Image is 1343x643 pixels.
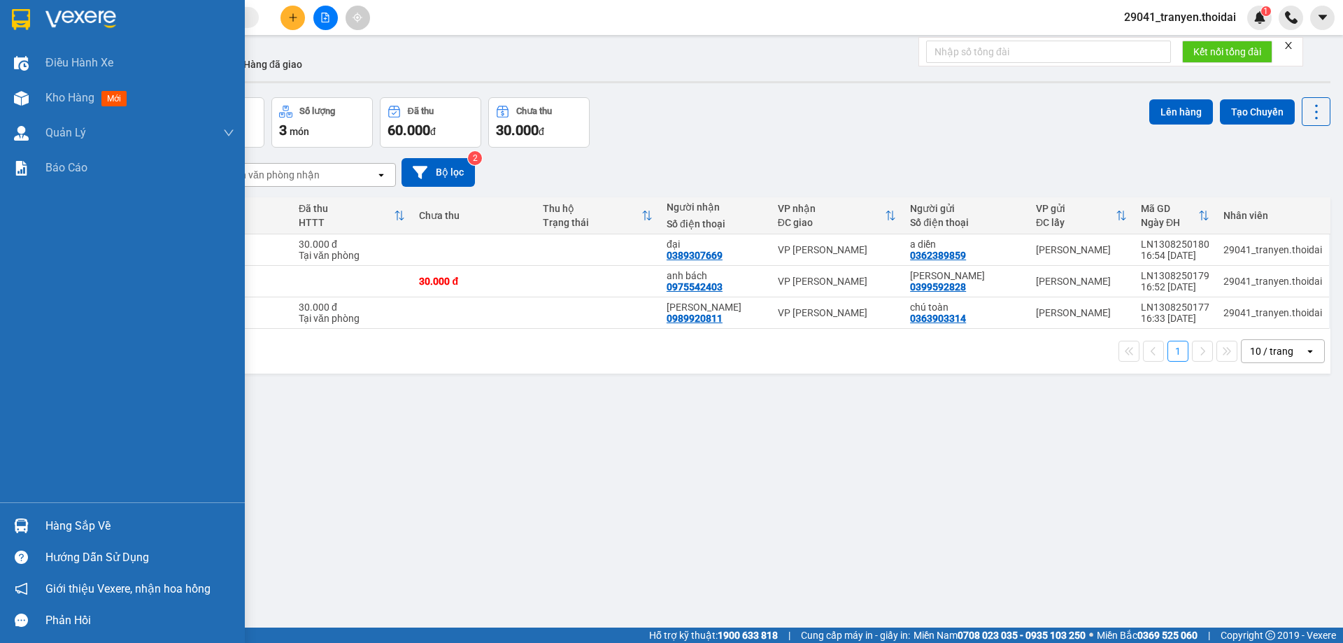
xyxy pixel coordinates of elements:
div: Trạng thái [543,217,641,228]
button: Lên hàng [1149,99,1213,125]
span: 30.000 [496,122,539,139]
div: LN1308250180 [1141,239,1209,250]
div: hoàng hải [667,302,764,313]
div: 29041_tranyen.thoidai [1223,307,1322,318]
img: icon-new-feature [1253,11,1266,24]
button: aim [346,6,370,30]
button: Bộ lọc [402,158,475,187]
div: 29041_tranyen.thoidai [1223,244,1322,255]
span: file-add [320,13,330,22]
button: caret-down [1310,6,1335,30]
img: warehouse-icon [14,91,29,106]
div: Số lượng [299,106,335,116]
div: Người nhận [667,202,764,213]
th: Toggle SortBy [771,197,904,234]
div: 16:33 [DATE] [1141,313,1209,324]
div: Đã thu [299,203,394,214]
span: question-circle [15,551,28,564]
div: 29041_tranyen.thoidai [1223,276,1322,287]
strong: 0369 525 060 [1137,630,1198,641]
span: Kết nối tổng đài [1193,44,1261,59]
div: 16:52 [DATE] [1141,281,1209,292]
span: đ [430,126,436,137]
div: 30.000 đ [299,302,405,313]
div: Mã GD [1141,203,1198,214]
span: ⚪️ [1089,633,1093,638]
div: Chưa thu [419,210,529,221]
span: message [15,614,28,627]
div: Chưa thu [516,106,552,116]
span: Kho hàng [45,91,94,104]
span: Miền Bắc [1097,628,1198,643]
span: | [788,628,790,643]
span: 1 [1263,6,1268,16]
div: 16:54 [DATE] [1141,250,1209,261]
div: Nhân viên [1223,210,1322,221]
div: VP [PERSON_NAME] [778,276,897,287]
div: 10 / trang [1250,344,1293,358]
span: mới [101,91,127,106]
span: notification [15,582,28,595]
sup: 2 [468,151,482,165]
strong: 0708 023 035 - 0935 103 250 [958,630,1086,641]
span: món [290,126,309,137]
button: Tạo Chuyến [1220,99,1295,125]
div: Số điện thoại [910,217,1022,228]
div: Chọn văn phòng nhận [223,168,320,182]
div: [PERSON_NAME] [1036,276,1127,287]
span: 3 [279,122,287,139]
div: LN1308250179 [1141,270,1209,281]
th: Toggle SortBy [536,197,660,234]
div: Người gửi [910,203,1022,214]
button: Kết nối tổng đài [1182,41,1272,63]
div: 0989920811 [667,313,723,324]
button: Đã thu60.000đ [380,97,481,148]
sup: 1 [1261,6,1271,16]
th: Toggle SortBy [292,197,412,234]
th: Toggle SortBy [1134,197,1216,234]
svg: open [376,169,387,181]
button: Chưa thu30.000đ [488,97,590,148]
span: Miền Nam [914,628,1086,643]
span: Báo cáo [45,159,87,176]
span: plus [288,13,298,22]
div: VP [PERSON_NAME] [778,307,897,318]
div: 0975542403 [667,281,723,292]
span: 29041_tranyen.thoidai [1113,8,1247,26]
img: logo-vxr [12,9,30,30]
div: LN1308250177 [1141,302,1209,313]
svg: open [1305,346,1316,357]
div: 0363903314 [910,313,966,324]
div: chú toàn [910,302,1022,313]
div: 30.000 đ [419,276,529,287]
div: ĐC lấy [1036,217,1116,228]
div: 0362389859 [910,250,966,261]
span: 60.000 [388,122,430,139]
div: 0389307669 [667,250,723,261]
div: VP [PERSON_NAME] [778,244,897,255]
span: Cung cấp máy in - giấy in: [801,628,910,643]
div: a diền [910,239,1022,250]
strong: 1900 633 818 [718,630,778,641]
div: Tại văn phòng [299,250,405,261]
img: warehouse-icon [14,518,29,533]
div: Hướng dẫn sử dụng [45,547,234,568]
img: solution-icon [14,161,29,176]
span: đ [539,126,544,137]
div: VP nhận [778,203,886,214]
div: Phản hồi [45,610,234,631]
button: Số lượng3món [271,97,373,148]
span: caret-down [1316,11,1329,24]
div: 0399592828 [910,281,966,292]
div: anh bách [667,270,764,281]
div: đại [667,239,764,250]
div: Ngày ĐH [1141,217,1198,228]
div: Thu hộ [543,203,641,214]
button: Hàng đã giao [232,48,313,81]
div: Hàng sắp về [45,516,234,537]
div: Đã thu [408,106,434,116]
span: Hỗ trợ kỹ thuật: [649,628,778,643]
div: Tại văn phòng [299,313,405,324]
input: Nhập số tổng đài [926,41,1171,63]
span: Quản Lý [45,124,86,141]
